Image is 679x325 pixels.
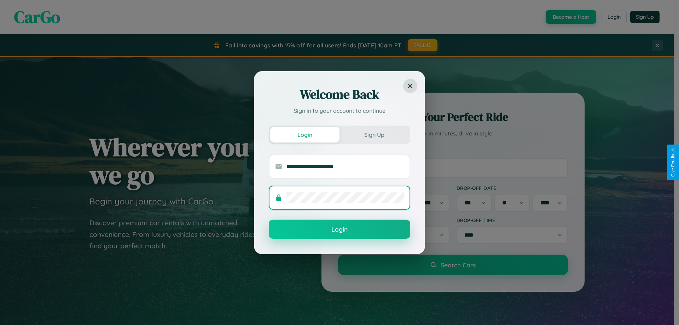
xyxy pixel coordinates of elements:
h2: Welcome Back [269,86,410,103]
button: Sign Up [339,127,409,143]
button: Login [269,220,410,239]
div: Give Feedback [671,148,675,177]
button: Login [270,127,339,143]
p: Sign in to your account to continue [269,106,410,115]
